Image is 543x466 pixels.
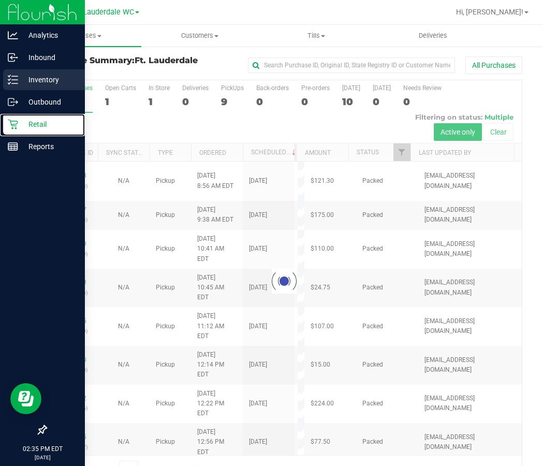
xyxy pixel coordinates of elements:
inline-svg: Reports [8,141,18,152]
span: Tills [258,31,374,40]
a: Tills [258,25,374,47]
span: Hi, [PERSON_NAME]! [456,8,523,16]
button: All Purchases [465,56,522,74]
p: Retail [18,118,80,130]
p: [DATE] [5,454,80,461]
p: Reports [18,140,80,153]
p: Inbound [18,51,80,64]
inline-svg: Inbound [8,52,18,63]
a: Deliveries [375,25,491,47]
span: Deliveries [405,31,461,40]
inline-svg: Inventory [8,75,18,85]
p: Analytics [18,29,80,41]
span: Customers [142,31,257,40]
span: Ft. Lauderdale WC [72,8,134,17]
p: 02:35 PM EDT [5,444,80,454]
p: Inventory [18,74,80,86]
inline-svg: Analytics [8,30,18,40]
h3: Purchase Summary: [46,56,204,74]
p: Outbound [18,96,80,108]
inline-svg: Outbound [8,97,18,107]
a: Customers [141,25,258,47]
iframe: Resource center [10,383,41,414]
inline-svg: Retail [8,119,18,129]
input: Search Purchase ID, Original ID, State Registry ID or Customer Name... [248,57,455,73]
